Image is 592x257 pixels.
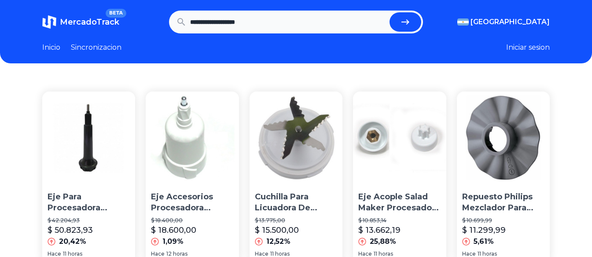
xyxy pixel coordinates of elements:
img: Eje Acople Salad Maker Procesadora Philips Hr1388 Original [353,92,446,184]
button: Iniciar sesion [506,42,550,53]
img: Repuesto Philips Mezclador Para Procesadora Hr7632 Hr7630 [457,92,550,184]
img: MercadoTrack [42,15,56,29]
p: 12,52% [266,236,290,247]
p: $ 10.699,99 [462,217,544,224]
span: [GEOGRAPHIC_DATA] [471,17,550,27]
p: $ 50.823,93 [48,224,93,236]
p: Eje Acople Salad Maker Procesadora Philips Hr1388 Original [358,191,441,213]
p: $ 42.204,93 [48,217,130,224]
p: Cuchilla Para Licuadora De Procesadora Philips Hr7774 [255,191,337,213]
p: $ 15.500,00 [255,224,299,236]
p: $ 13.662,19 [358,224,401,236]
a: MercadoTrackBETA [42,15,119,29]
p: 5,61% [474,236,494,247]
img: Eje Para Procesadora Philips Hr7632 Exprimidor - Original Ckl Distribuidor Oficial Philips [42,92,135,184]
img: Argentina [457,18,469,26]
a: Inicio [42,42,60,53]
p: $ 10.853,14 [358,217,441,224]
p: $ 18.600,00 [151,224,196,236]
p: Repuesto Philips Mezclador Para Procesadora Hr7632 Hr7630 [462,191,544,213]
a: Sincronizacion [71,42,121,53]
span: MercadoTrack [60,17,119,27]
p: $ 18.400,00 [151,217,233,224]
p: Eje Para Procesadora Philips Hr7632 Exprimidor - Original Ckl Distribuidor Oficial Philips [48,191,130,213]
p: $ 11.299,99 [462,224,506,236]
p: 1,09% [162,236,184,247]
button: [GEOGRAPHIC_DATA] [457,17,550,27]
img: Cuchilla Para Licuadora De Procesadora Philips Hr7774 [250,92,342,184]
p: 25,88% [370,236,396,247]
span: BETA [106,9,126,18]
p: 20,42% [59,236,86,247]
p: $ 13.775,00 [255,217,337,224]
p: Eje Accesorios Procesadora Philips Cucina Hr 7633 7638 Copia [151,191,233,213]
img: Eje Accesorios Procesadora Philips Cucina Hr 7633 7638 Copia [146,92,239,184]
